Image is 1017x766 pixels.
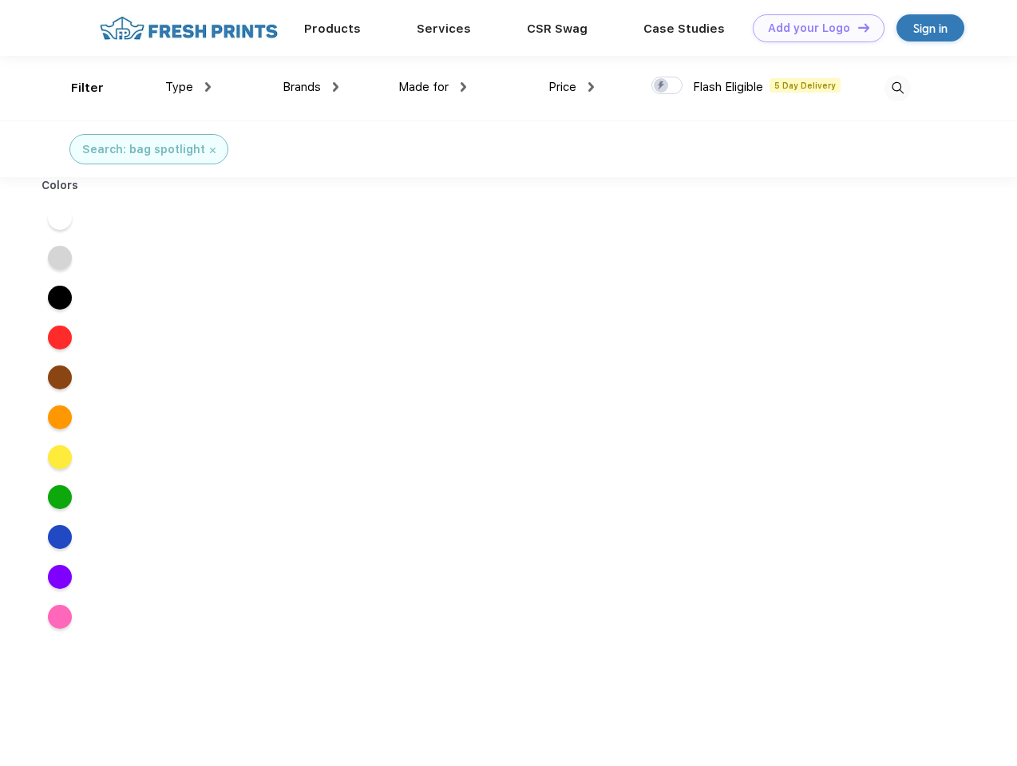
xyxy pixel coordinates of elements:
[770,78,841,93] span: 5 Day Delivery
[283,80,321,94] span: Brands
[165,80,193,94] span: Type
[210,148,216,153] img: filter_cancel.svg
[30,177,91,194] div: Colors
[71,79,104,97] div: Filter
[304,22,361,36] a: Products
[548,80,576,94] span: Price
[205,82,211,92] img: dropdown.png
[333,82,338,92] img: dropdown.png
[884,75,911,101] img: desktop_search.svg
[588,82,594,92] img: dropdown.png
[693,80,763,94] span: Flash Eligible
[82,141,205,158] div: Search: bag spotlight
[461,82,466,92] img: dropdown.png
[398,80,449,94] span: Made for
[95,14,283,42] img: fo%20logo%202.webp
[896,14,964,41] a: Sign in
[858,23,869,32] img: DT
[768,22,850,35] div: Add your Logo
[913,19,948,38] div: Sign in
